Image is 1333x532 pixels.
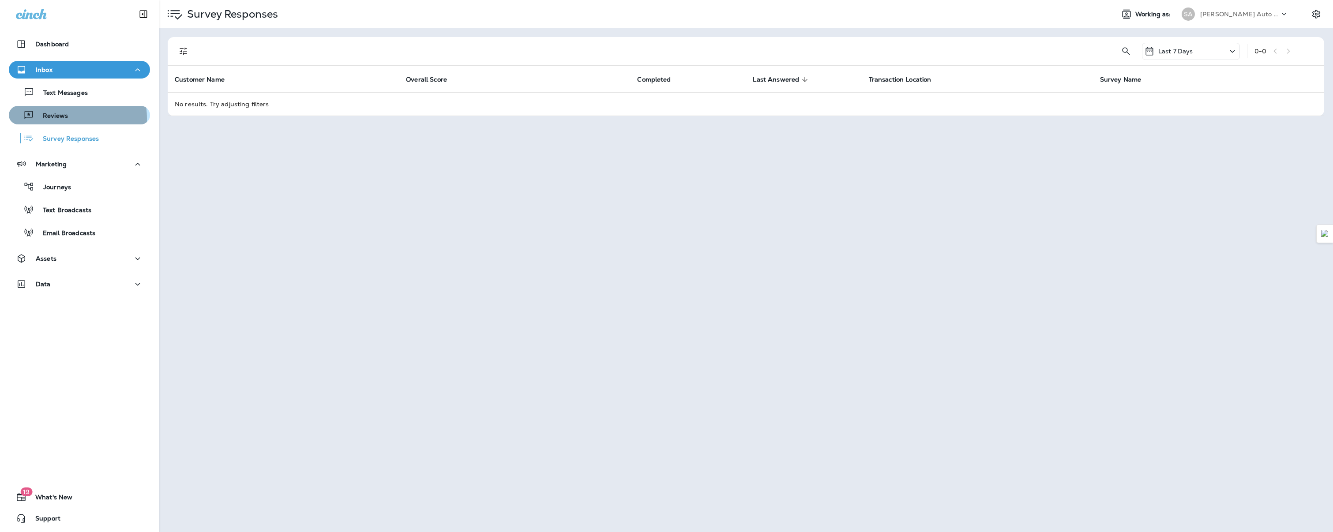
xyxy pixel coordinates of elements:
button: Email Broadcasts [9,223,150,242]
button: Collapse Sidebar [131,5,156,23]
button: Settings [1308,6,1324,22]
span: Completed [637,76,671,83]
span: Overall Score [406,76,447,83]
p: Text Broadcasts [34,206,91,215]
p: Last 7 Days [1158,48,1193,55]
button: Survey Responses [9,129,150,147]
button: Text Messages [9,83,150,101]
p: [PERSON_NAME] Auto Service & Tire Pros [1200,11,1280,18]
span: Customer Name [175,76,225,83]
span: Last Answered [753,76,799,83]
p: Assets [36,255,56,262]
button: 19What's New [9,488,150,506]
button: Journeys [9,177,150,196]
div: 0 - 0 [1254,48,1266,55]
span: Overall Score [406,75,458,83]
span: Transaction Location [869,75,943,83]
p: Marketing [36,161,67,168]
span: Working as: [1135,11,1173,18]
button: Data [9,275,150,293]
span: Survey Name [1100,75,1153,83]
span: Transaction Location [869,76,931,83]
p: Text Messages [34,89,88,97]
button: Assets [9,250,150,267]
span: Customer Name [175,75,236,83]
span: Completed [637,75,682,83]
button: Support [9,510,150,527]
p: Dashboard [35,41,69,48]
button: Dashboard [9,35,150,53]
p: Inbox [36,66,53,73]
img: Detect Auto [1321,230,1329,238]
span: Last Answered [753,75,811,83]
span: Survey Name [1100,76,1141,83]
p: Survey Responses [34,135,99,143]
div: SA [1182,7,1195,21]
span: Support [26,515,60,525]
p: Survey Responses [184,7,278,21]
button: Inbox [9,61,150,79]
p: Data [36,281,51,288]
p: Reviews [34,112,68,120]
button: Text Broadcasts [9,200,150,219]
button: Filters [175,42,192,60]
p: Email Broadcasts [34,229,95,238]
td: No results. Try adjusting filters [168,92,1324,116]
button: Search Survey Responses [1117,42,1135,60]
p: Journeys [34,184,71,192]
span: 19 [20,487,32,496]
button: Reviews [9,106,150,124]
span: What's New [26,494,72,504]
button: Marketing [9,155,150,173]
